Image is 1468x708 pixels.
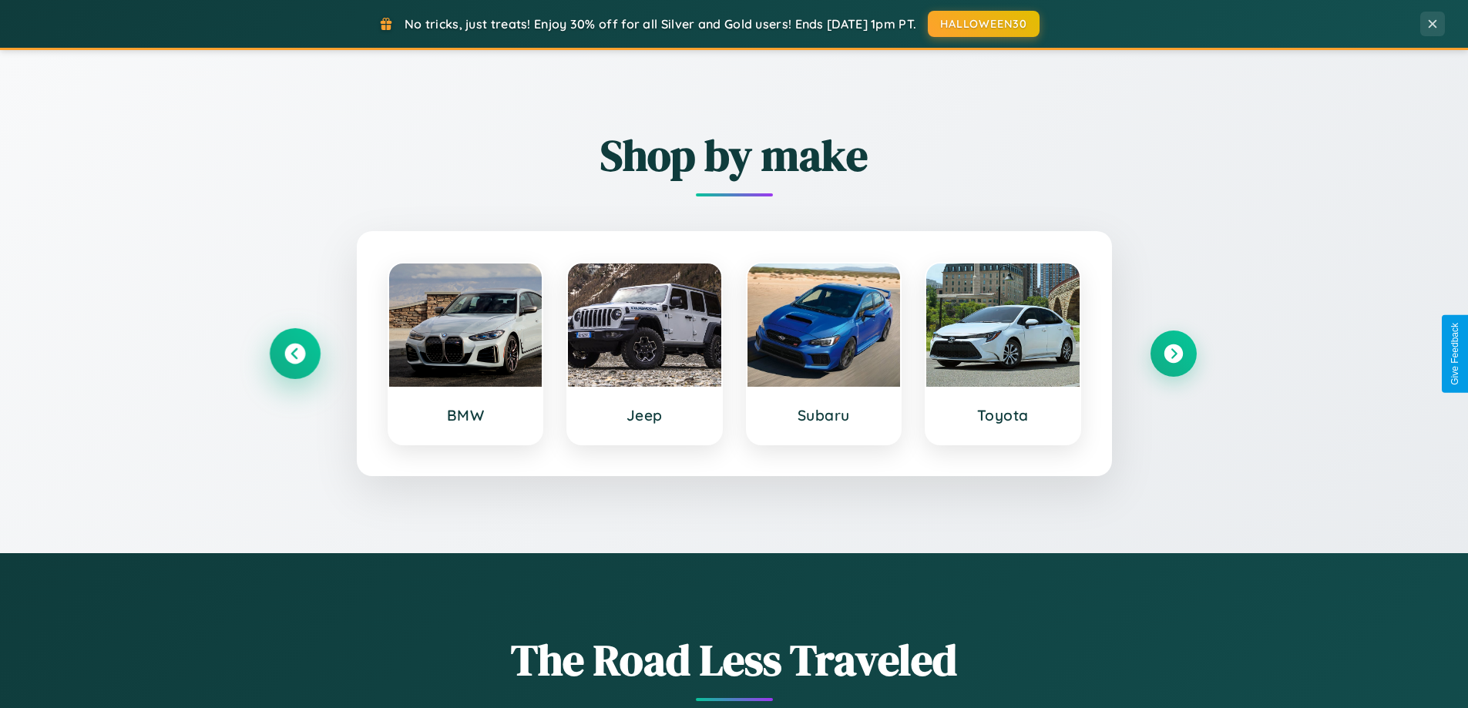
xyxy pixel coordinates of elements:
h1: The Road Less Traveled [272,630,1197,690]
h3: Subaru [763,406,885,424]
h3: Jeep [583,406,706,424]
h3: Toyota [942,406,1064,424]
h3: BMW [405,406,527,424]
span: No tricks, just treats! Enjoy 30% off for all Silver and Gold users! Ends [DATE] 1pm PT. [405,16,916,32]
div: Give Feedback [1450,323,1460,385]
h2: Shop by make [272,126,1197,185]
button: HALLOWEEN30 [928,11,1040,37]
